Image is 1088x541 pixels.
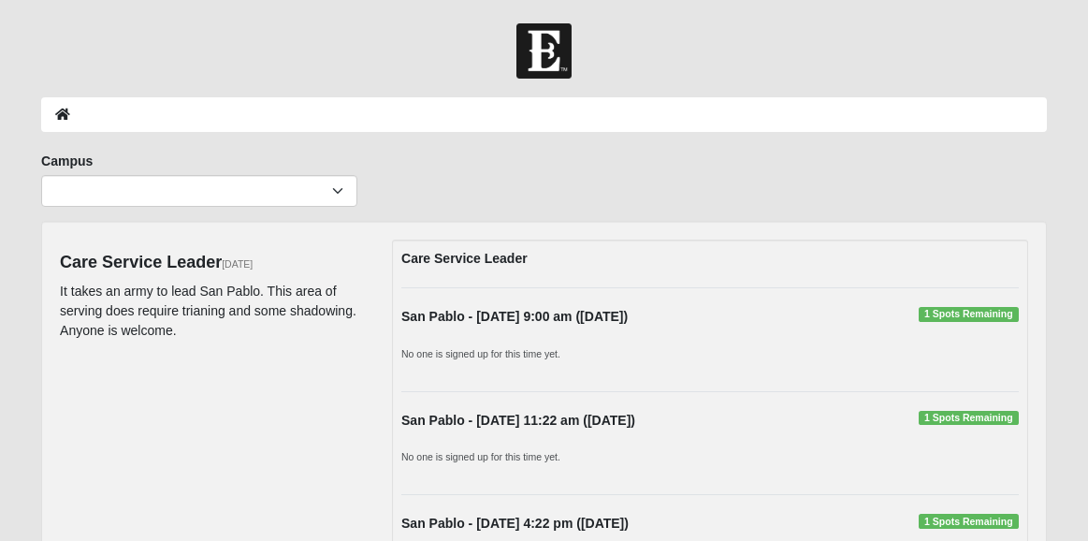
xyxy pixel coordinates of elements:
small: No one is signed up for this time yet. [401,348,560,359]
strong: Care Service Leader [401,251,528,266]
span: 1 Spots Remaining [919,514,1019,529]
p: It takes an army to lead San Pablo. This area of serving does require trianing and some shadowing... [60,282,364,341]
small: No one is signed up for this time yet. [401,451,560,462]
strong: San Pablo - [DATE] 9:00 am ([DATE]) [401,309,628,324]
strong: San Pablo - [DATE] 4:22 pm ([DATE]) [401,516,629,531]
small: [DATE] [222,258,253,270]
img: Church of Eleven22 Logo [516,23,572,79]
h4: Care Service Leader [60,253,364,273]
span: 1 Spots Remaining [919,411,1019,426]
span: 1 Spots Remaining [919,307,1019,322]
strong: San Pablo - [DATE] 11:22 am ([DATE]) [401,413,635,428]
label: Campus [41,152,93,170]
